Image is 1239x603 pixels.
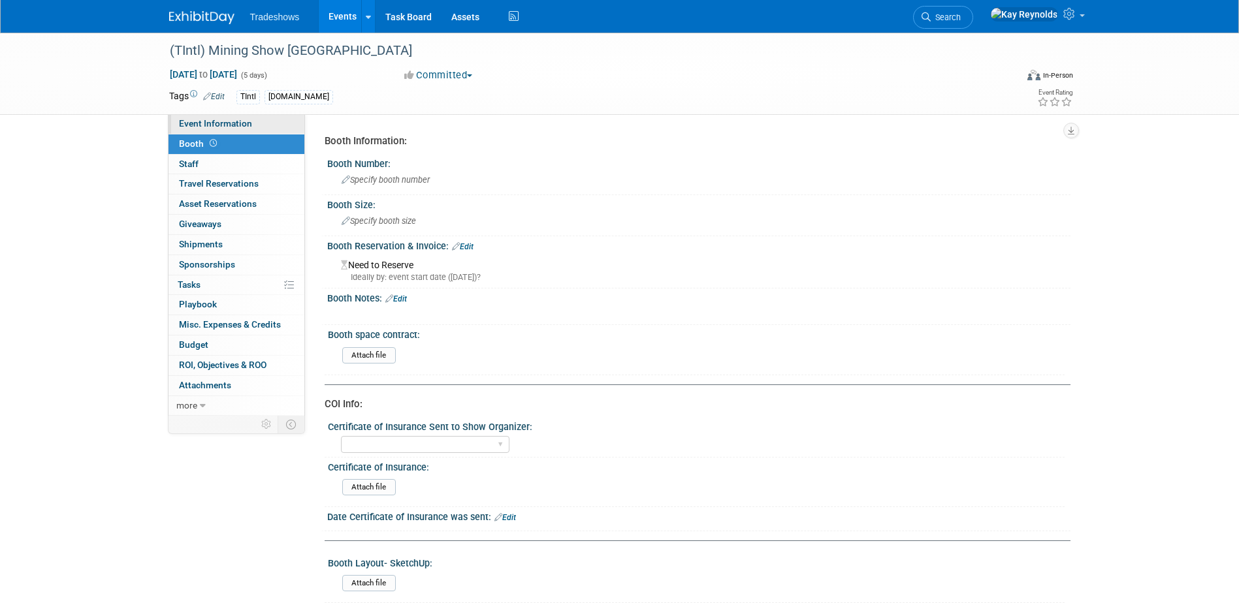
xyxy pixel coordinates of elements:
a: Budget [169,335,304,355]
div: [DOMAIN_NAME] [265,90,333,104]
span: [DATE] [DATE] [169,69,238,80]
img: Kay Reynolds [990,7,1058,22]
div: COI Info: [325,397,1061,411]
div: Date Certificate of Insurance was sent: [327,507,1070,524]
span: Misc. Expenses & Credits [179,319,281,330]
img: Format-Inperson.png [1027,70,1040,80]
div: Certificate of Insurance: [328,457,1065,474]
div: Event Rating [1037,89,1072,96]
a: Playbook [169,295,304,315]
a: Edit [494,513,516,522]
div: Booth Number: [327,154,1070,170]
div: Need to Reserve [337,255,1061,283]
span: Specify booth size [342,216,416,226]
span: Booth [179,138,219,149]
div: Certificate of Insurance Sent to Show Organizer: [328,417,1065,433]
div: TIntl [236,90,260,104]
div: (TIntl) Mining Show [GEOGRAPHIC_DATA] [165,39,997,63]
span: Tasks [178,279,201,290]
td: Tags [169,89,225,104]
a: Booth [169,134,304,154]
span: Staff [179,159,199,169]
a: more [169,396,304,416]
span: Attachments [179,380,231,390]
a: Staff [169,155,304,174]
span: to [197,69,210,80]
td: Toggle Event Tabs [278,416,304,433]
div: Booth Reservation & Invoice: [327,236,1070,253]
span: Giveaways [179,219,221,229]
a: Edit [452,242,474,251]
span: Search [931,12,961,22]
div: Booth Layout- SketchUp: [328,553,1065,570]
a: Tasks [169,275,304,295]
a: Attachments [169,376,304,395]
a: Search [913,6,973,29]
a: Asset Reservations [169,194,304,214]
div: Booth Size: [327,195,1070,211]
div: Booth Notes: [327,288,1070,305]
span: (5 days) [240,71,267,80]
span: Sponsorships [179,259,235,270]
span: Travel Reservations [179,178,259,189]
span: Specify booth number [342,175,430,185]
a: Edit [385,294,407,303]
a: Travel Reservations [169,174,304,194]
span: Event Information [179,118,252,129]
span: Booth not reserved yet [207,138,219,148]
a: Sponsorships [169,255,304,275]
a: Giveaways [169,215,304,234]
span: Shipments [179,239,223,249]
span: Asset Reservations [179,198,257,209]
a: Event Information [169,114,304,134]
div: In-Person [1042,70,1073,80]
div: Booth Information: [325,134,1061,148]
div: Event Format [939,68,1074,87]
a: ROI, Objectives & ROO [169,356,304,375]
button: Committed [400,69,477,82]
span: Tradeshows [250,12,300,22]
a: Misc. Expenses & Credits [169,315,304,335]
td: Personalize Event Tab Strip [255,416,278,433]
span: more [176,400,197,410]
span: Budget [179,339,208,350]
span: ROI, Objectives & ROO [179,360,266,370]
span: Playbook [179,299,217,309]
a: Edit [203,92,225,101]
div: Ideally by: event start date ([DATE])? [341,271,1061,283]
img: ExhibitDay [169,11,234,24]
a: Shipments [169,235,304,255]
div: Booth space contract: [328,325,1065,341]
